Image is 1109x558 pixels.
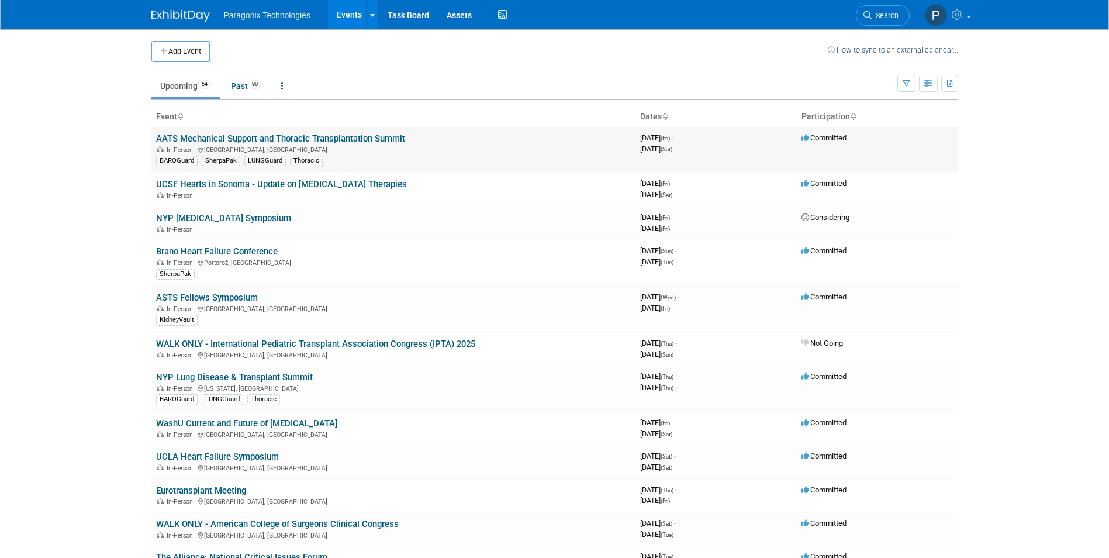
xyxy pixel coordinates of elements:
[157,498,164,504] img: In-Person Event
[156,257,631,267] div: Portorož, [GEOGRAPHIC_DATA]
[156,246,278,257] a: Brano Heart Failure Conference
[661,487,673,494] span: (Thu)
[640,372,677,381] span: [DATE]
[157,146,164,152] img: In-Person Event
[167,498,196,505] span: In-Person
[198,80,211,89] span: 54
[661,374,673,380] span: (Thu)
[640,350,673,359] span: [DATE]
[156,179,407,190] a: UCSF Hearts in Sonoma - Update on [MEDICAL_DATA] Therapies
[156,213,291,223] a: NYP [MEDICAL_DATA] Symposium
[801,418,847,427] span: Committed
[856,5,910,26] a: Search
[248,80,261,89] span: 90
[801,133,847,142] span: Committed
[640,179,673,188] span: [DATE]
[661,226,670,232] span: (Fri)
[247,394,280,405] div: Thoracic
[661,340,673,347] span: (Thu)
[661,464,672,471] span: (Sat)
[661,385,673,391] span: (Thu)
[157,464,164,470] img: In-Person Event
[156,372,313,383] a: NYP Lung Disease & Transplant Summit
[640,418,673,427] span: [DATE]
[156,350,631,359] div: [GEOGRAPHIC_DATA], [GEOGRAPHIC_DATA]
[640,452,676,460] span: [DATE]
[675,339,677,347] span: -
[635,107,797,127] th: Dates
[640,429,672,438] span: [DATE]
[640,133,673,142] span: [DATE]
[156,339,475,349] a: WALK ONLY - International Pediatric Transplant Association Congress (IPTA) 2025
[675,246,677,255] span: -
[850,112,856,121] a: Sort by Participation Type
[167,352,196,359] span: In-Person
[640,339,677,347] span: [DATE]
[156,315,198,325] div: KidneyVault
[674,452,676,460] span: -
[157,431,164,437] img: In-Person Event
[167,464,196,472] span: In-Person
[640,257,673,266] span: [DATE]
[167,385,196,392] span: In-Person
[640,304,670,312] span: [DATE]
[661,498,670,504] span: (Fri)
[151,107,635,127] th: Event
[661,215,670,221] span: (Fri)
[167,431,196,439] span: In-Person
[156,452,279,462] a: UCLA Heart Failure Symposium
[801,452,847,460] span: Committed
[167,259,196,267] span: In-Person
[661,259,673,266] span: (Tue)
[167,226,196,233] span: In-Person
[290,156,323,166] div: Thoracic
[157,352,164,357] img: In-Person Event
[156,292,258,303] a: ASTS Fellows Symposium
[157,192,164,198] img: In-Person Event
[801,246,847,255] span: Committed
[157,385,164,391] img: In-Person Event
[156,156,198,166] div: BAROGuard
[675,372,677,381] span: -
[801,213,849,222] span: Considering
[672,213,673,222] span: -
[156,429,631,439] div: [GEOGRAPHIC_DATA], [GEOGRAPHIC_DATA]
[661,352,673,358] span: (Sun)
[640,190,672,199] span: [DATE]
[640,213,673,222] span: [DATE]
[661,521,672,527] span: (Sat)
[797,107,958,127] th: Participation
[640,485,677,494] span: [DATE]
[640,144,672,153] span: [DATE]
[156,133,405,144] a: AATS Mechanical Support and Thoracic Transplantation Summit
[167,192,196,199] span: In-Person
[828,46,958,54] a: How to sync to an external calendar...
[156,269,195,280] div: SherpaPak
[156,304,631,313] div: [GEOGRAPHIC_DATA], [GEOGRAPHIC_DATA]
[661,294,676,301] span: (Wed)
[675,485,677,494] span: -
[167,532,196,539] span: In-Person
[202,156,240,166] div: SherpaPak
[661,305,670,312] span: (Fri)
[661,532,673,538] span: (Tue)
[151,41,210,62] button: Add Event
[640,383,673,392] span: [DATE]
[872,11,899,20] span: Search
[801,339,843,347] span: Not Going
[661,135,670,142] span: (Fri)
[640,224,670,233] span: [DATE]
[672,418,673,427] span: -
[640,292,679,301] span: [DATE]
[640,519,676,528] span: [DATE]
[640,530,673,539] span: [DATE]
[156,530,631,539] div: [GEOGRAPHIC_DATA], [GEOGRAPHIC_DATA]
[925,4,947,26] img: Patrick Canavan
[157,305,164,311] img: In-Person Event
[244,156,286,166] div: LUNGGuard
[157,532,164,538] img: In-Person Event
[156,383,631,392] div: [US_STATE], [GEOGRAPHIC_DATA]
[156,463,631,472] div: [GEOGRAPHIC_DATA], [GEOGRAPHIC_DATA]
[156,144,631,154] div: [GEOGRAPHIC_DATA], [GEOGRAPHIC_DATA]
[151,75,220,97] a: Upcoming54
